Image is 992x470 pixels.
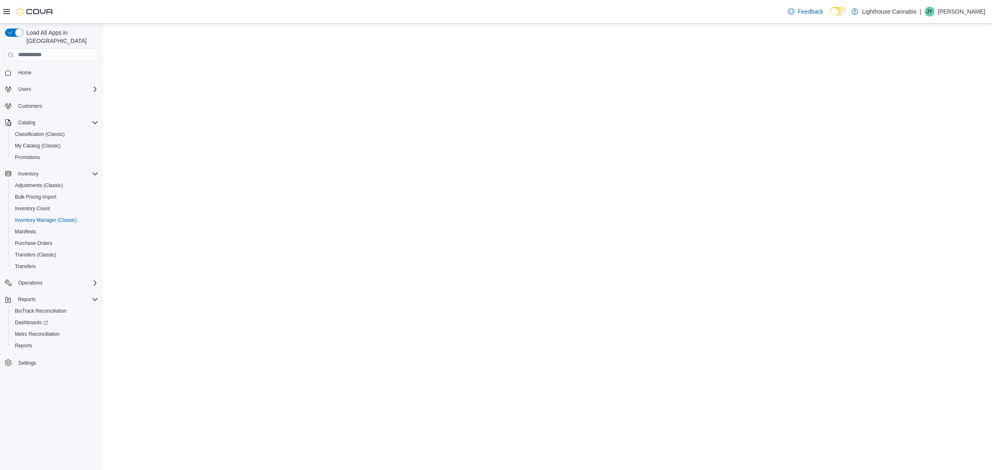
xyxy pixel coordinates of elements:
span: My Catalog (Classic) [12,141,98,151]
span: Inventory Count [15,205,50,212]
span: Reports [12,341,98,351]
span: Bulk Pricing Import [12,192,98,202]
nav: Complex example [5,63,98,390]
button: Inventory Manager (Classic) [8,214,102,226]
span: Metrc Reconciliation [15,331,60,337]
a: BioTrack Reconciliation [12,306,70,316]
span: Transfers [15,263,36,270]
span: Inventory Manager (Classic) [15,217,77,223]
span: Customers [15,101,98,111]
span: Bulk Pricing Import [15,194,57,200]
p: Lighthouse Cannabis [862,7,917,17]
span: Operations [15,278,98,288]
span: Classification (Classic) [12,129,98,139]
span: Reports [15,294,98,304]
a: Home [15,68,35,78]
span: Transfers [12,261,98,271]
span: Classification (Classic) [15,131,65,138]
a: Inventory Count [12,204,53,214]
span: Purchase Orders [12,238,98,248]
span: Users [15,84,98,94]
span: Users [18,86,31,93]
span: Transfers (Classic) [12,250,98,260]
button: Metrc Reconciliation [8,328,102,340]
span: JY [927,7,932,17]
button: BioTrack Reconciliation [8,305,102,317]
span: Inventory Manager (Classic) [12,215,98,225]
a: Dashboards [8,317,102,328]
a: Transfers (Classic) [12,250,60,260]
span: Inventory Count [12,204,98,214]
button: Purchase Orders [8,237,102,249]
span: Catalog [15,118,98,128]
a: Promotions [12,152,43,162]
span: Home [18,69,31,76]
button: Reports [2,294,102,305]
button: Reports [15,294,39,304]
span: Promotions [12,152,98,162]
button: Classification (Classic) [8,128,102,140]
a: Transfers [12,261,39,271]
span: Catalog [18,119,35,126]
span: Metrc Reconciliation [12,329,98,339]
span: Manifests [12,227,98,237]
img: Cova [17,7,54,16]
span: Inventory [15,169,98,179]
a: My Catalog (Classic) [12,141,64,151]
iframe: To enrich screen reader interactions, please activate Accessibility in Grammarly extension settings [103,24,992,470]
button: Transfers (Classic) [8,249,102,261]
span: Manifests [15,228,36,235]
span: Purchase Orders [15,240,52,247]
button: Transfers [8,261,102,272]
span: Settings [18,360,36,366]
p: [PERSON_NAME] [938,7,985,17]
span: Reports [15,342,32,349]
span: Home [15,67,98,78]
a: Inventory Manager (Classic) [12,215,80,225]
a: Metrc Reconciliation [12,329,63,339]
a: Bulk Pricing Import [12,192,60,202]
button: My Catalog (Classic) [8,140,102,152]
a: Manifests [12,227,39,237]
span: Inventory [18,171,38,177]
span: My Catalog (Classic) [15,142,61,149]
span: Transfers (Classic) [15,252,56,258]
button: Inventory Count [8,203,102,214]
span: Adjustments (Classic) [15,182,63,189]
button: Reports [8,340,102,351]
p: | [920,7,921,17]
button: Catalog [15,118,38,128]
button: Users [15,84,34,94]
button: Operations [15,278,46,288]
span: Settings [15,357,98,368]
a: Dashboards [12,318,51,328]
button: Catalog [2,117,102,128]
button: Settings [2,356,102,368]
span: Dashboards [12,318,98,328]
span: BioTrack Reconciliation [12,306,98,316]
a: Settings [15,358,39,368]
span: Operations [18,280,43,286]
a: Adjustments (Classic) [12,180,66,190]
span: Adjustments (Classic) [12,180,98,190]
button: Operations [2,277,102,289]
button: Bulk Pricing Import [8,191,102,203]
input: Dark Mode [830,7,847,16]
a: Feedback [785,3,826,20]
a: Classification (Classic) [12,129,68,139]
button: Inventory [2,168,102,180]
span: Customers [18,103,42,109]
span: Load All Apps in [GEOGRAPHIC_DATA] [23,28,98,45]
a: Customers [15,101,45,111]
button: Adjustments (Classic) [8,180,102,191]
span: Promotions [15,154,40,161]
span: Reports [18,296,36,303]
div: Jessie Yao [925,7,935,17]
button: Customers [2,100,102,112]
a: Reports [12,341,36,351]
a: Purchase Orders [12,238,56,248]
button: Manifests [8,226,102,237]
span: Feedback [798,7,823,16]
span: Dashboards [15,319,48,326]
